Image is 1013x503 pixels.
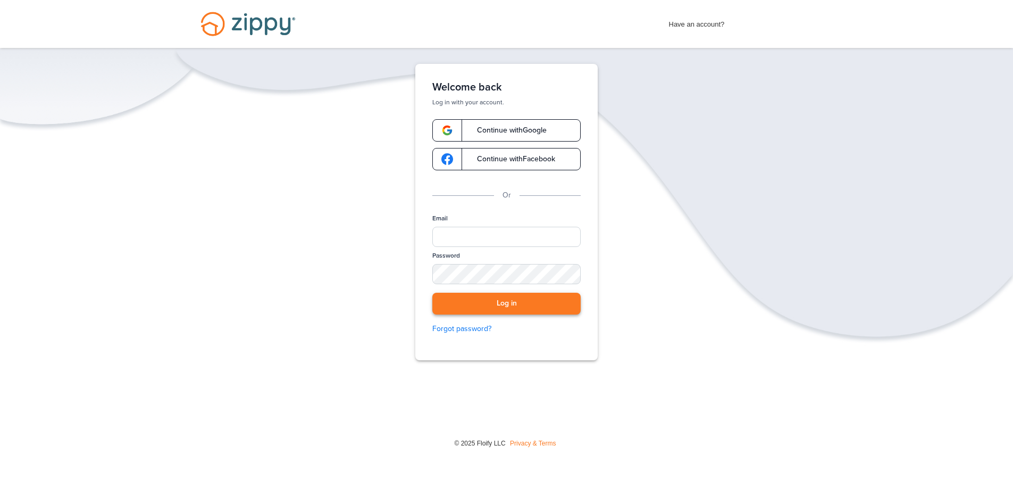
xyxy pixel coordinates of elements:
[466,127,547,134] span: Continue with Google
[466,155,555,163] span: Continue with Facebook
[432,98,581,106] p: Log in with your account.
[510,440,556,447] a: Privacy & Terms
[432,119,581,142] a: google-logoContinue withGoogle
[432,227,581,247] input: Email
[503,189,511,201] p: Or
[432,293,581,315] button: Log in
[432,251,460,260] label: Password
[432,214,448,223] label: Email
[432,323,581,335] a: Forgot password?
[669,13,725,30] span: Have an account?
[432,81,581,94] h1: Welcome back
[441,125,453,136] img: google-logo
[432,264,581,284] input: Password
[432,148,581,170] a: google-logoContinue withFacebook
[454,440,505,447] span: © 2025 Floify LLC
[441,153,453,165] img: google-logo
